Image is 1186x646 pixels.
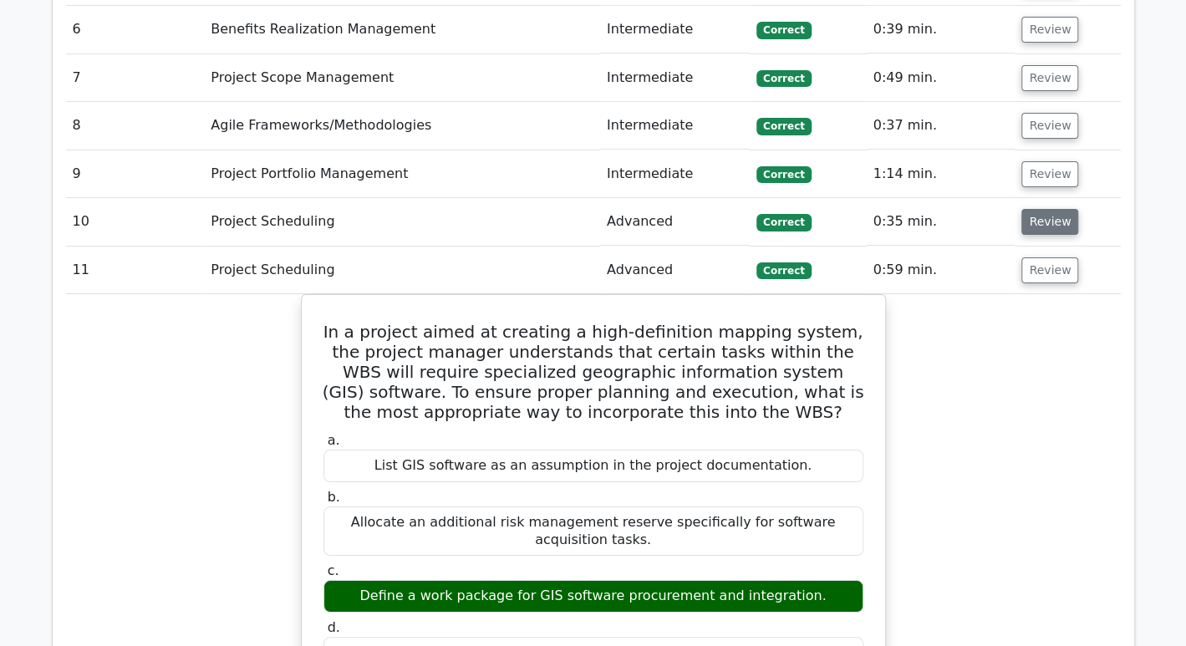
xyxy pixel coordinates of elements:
span: Correct [756,118,811,135]
td: 8 [66,102,205,150]
div: Define a work package for GIS software procurement and integration. [323,580,863,613]
td: 0:39 min. [867,6,1015,53]
button: Review [1021,209,1078,235]
button: Review [1021,65,1078,91]
span: a. [328,432,340,448]
span: d. [328,619,340,635]
td: 7 [66,54,205,102]
td: 0:49 min. [867,54,1015,102]
span: Correct [756,166,811,183]
span: Correct [756,214,811,231]
td: Intermediate [600,54,750,102]
td: Agile Frameworks/Methodologies [204,102,600,150]
td: 1:14 min. [867,150,1015,198]
td: Project Scheduling [204,247,600,294]
td: 0:59 min. [867,247,1015,294]
button: Review [1021,113,1078,139]
td: 6 [66,6,205,53]
span: b. [328,489,340,505]
td: Intermediate [600,150,750,198]
button: Review [1021,257,1078,283]
td: 0:35 min. [867,198,1015,246]
td: Advanced [600,247,750,294]
td: Project Scheduling [204,198,600,246]
td: Intermediate [600,6,750,53]
td: Project Portfolio Management [204,150,600,198]
div: List GIS software as an assumption in the project documentation. [323,450,863,482]
button: Review [1021,17,1078,43]
span: Correct [756,70,811,87]
td: 11 [66,247,205,294]
td: 9 [66,150,205,198]
span: c. [328,562,339,578]
h5: In a project aimed at creating a high-definition mapping system, the project manager understands ... [322,322,865,422]
td: Intermediate [600,102,750,150]
td: 10 [66,198,205,246]
td: Advanced [600,198,750,246]
td: Benefits Realization Management [204,6,600,53]
div: Allocate an additional risk management reserve specifically for software acquisition tasks. [323,506,863,557]
span: Correct [756,22,811,38]
td: Project Scope Management [204,54,600,102]
span: Correct [756,262,811,279]
td: 0:37 min. [867,102,1015,150]
button: Review [1021,161,1078,187]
